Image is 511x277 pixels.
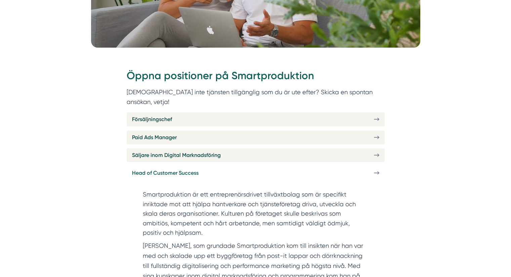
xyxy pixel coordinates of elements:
a: Paid Ads Manager [127,130,385,144]
p: [DEMOGRAPHIC_DATA] inte tjänsten tillgänglig som du är ute efter? Skicka en spontan ansökan, vetja! [127,87,385,107]
a: Försäljningschef [127,112,385,126]
a: Säljare inom Digital Marknadsföring [127,148,385,162]
span: Paid Ads Manager [132,133,177,142]
span: Försäljningschef [132,115,172,123]
a: Head of Customer Success [127,166,385,180]
span: Säljare inom Digital Marknadsföring [132,151,221,159]
span: Head of Customer Success [132,169,199,177]
section: Smartproduktion är ett entreprenörsdrivet tillväxtbolag som är specifikt inriktade mot att hjälpa... [143,190,369,241]
h2: Öppna positioner på Smartproduktion [127,68,385,87]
